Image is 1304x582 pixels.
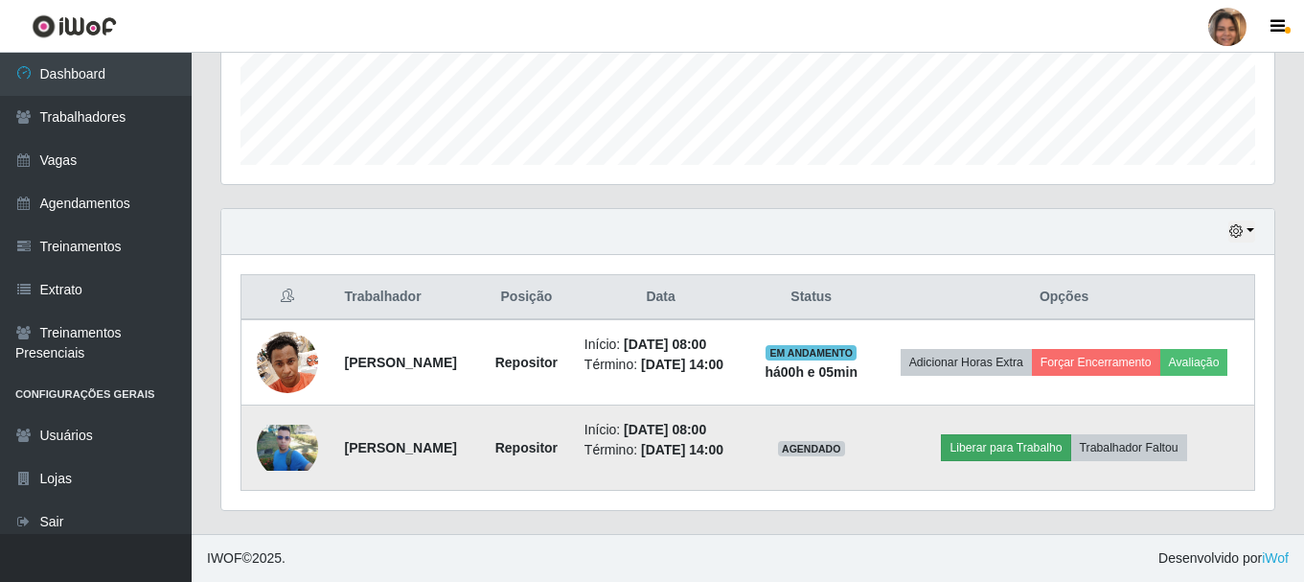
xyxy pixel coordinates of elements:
button: Forçar Encerramento [1032,349,1160,376]
button: Trabalhador Faltou [1071,434,1187,461]
li: Término: [584,440,738,460]
button: Liberar para Trabalho [941,434,1070,461]
strong: [PERSON_NAME] [344,355,456,370]
li: Início: [584,335,738,355]
th: Posição [480,275,573,320]
span: Desenvolvido por [1158,548,1289,569]
th: Opções [874,275,1254,320]
span: EM ANDAMENTO [766,345,857,361]
li: Término: [584,355,738,375]
time: [DATE] 14:00 [641,357,723,372]
img: 1742358454044.jpeg [257,425,318,471]
button: Avaliação [1160,349,1228,376]
strong: Repositor [495,355,558,370]
strong: Repositor [495,440,558,455]
span: IWOF [207,550,242,566]
span: AGENDADO [778,441,845,456]
span: © 2025 . [207,548,286,569]
th: Data [573,275,749,320]
time: [DATE] 08:00 [624,422,706,437]
a: iWof [1262,550,1289,566]
time: [DATE] 08:00 [624,337,706,352]
img: 1703261513670.jpeg [257,321,318,403]
button: Adicionar Horas Extra [901,349,1032,376]
strong: [PERSON_NAME] [344,440,456,455]
img: CoreUI Logo [32,14,117,38]
strong: há 00 h e 05 min [765,364,858,380]
li: Início: [584,420,738,440]
time: [DATE] 14:00 [641,442,723,457]
th: Trabalhador [332,275,479,320]
th: Status [748,275,874,320]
